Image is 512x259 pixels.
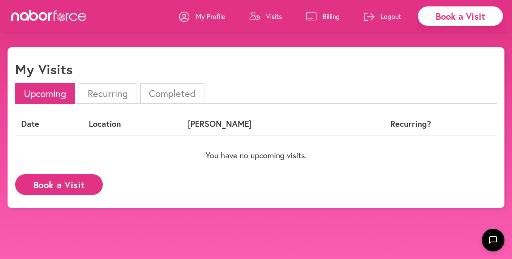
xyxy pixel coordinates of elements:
[196,12,225,21] p: My Profile
[15,113,83,135] th: Date
[249,5,282,28] a: Visits
[15,174,103,195] button: Book a Visit
[323,12,340,21] p: Billing
[381,12,401,21] p: Logout
[351,113,470,135] th: Recurring?
[140,83,204,104] li: Completed
[182,113,352,135] th: [PERSON_NAME]
[15,61,73,77] h1: My Visits
[79,83,136,104] li: Recurring
[15,150,497,160] p: You have no upcoming visits.
[418,6,503,26] div: Book a Visit
[15,180,103,187] a: Book a Visit
[364,5,401,28] a: Logout
[15,83,75,104] li: Upcoming
[179,5,225,28] a: My Profile
[306,5,340,28] a: Billing
[83,113,182,135] th: Location
[266,12,282,21] p: Visits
